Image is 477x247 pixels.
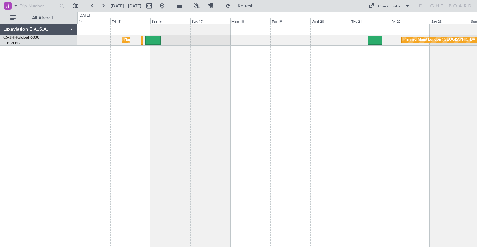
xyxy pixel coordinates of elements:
[190,18,231,24] div: Sun 17
[430,18,470,24] div: Sat 23
[150,18,190,24] div: Sat 16
[111,3,141,9] span: [DATE] - [DATE]
[3,41,20,46] a: LFPB/LBG
[270,18,310,24] div: Tue 19
[20,1,57,11] input: Trip Number
[230,18,270,24] div: Mon 18
[350,18,390,24] div: Thu 21
[390,18,430,24] div: Fri 22
[79,13,90,19] div: [DATE]
[232,4,260,8] span: Refresh
[365,1,413,11] button: Quick Links
[71,18,111,24] div: Thu 14
[310,18,350,24] div: Wed 20
[3,36,39,40] a: CS-JHHGlobal 6000
[222,1,261,11] button: Refresh
[378,3,400,10] div: Quick Links
[124,35,226,45] div: Planned Maint [GEOGRAPHIC_DATA] ([GEOGRAPHIC_DATA])
[7,13,71,23] button: All Aircraft
[110,18,150,24] div: Fri 15
[3,36,17,40] span: CS-JHH
[17,16,69,20] span: All Aircraft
